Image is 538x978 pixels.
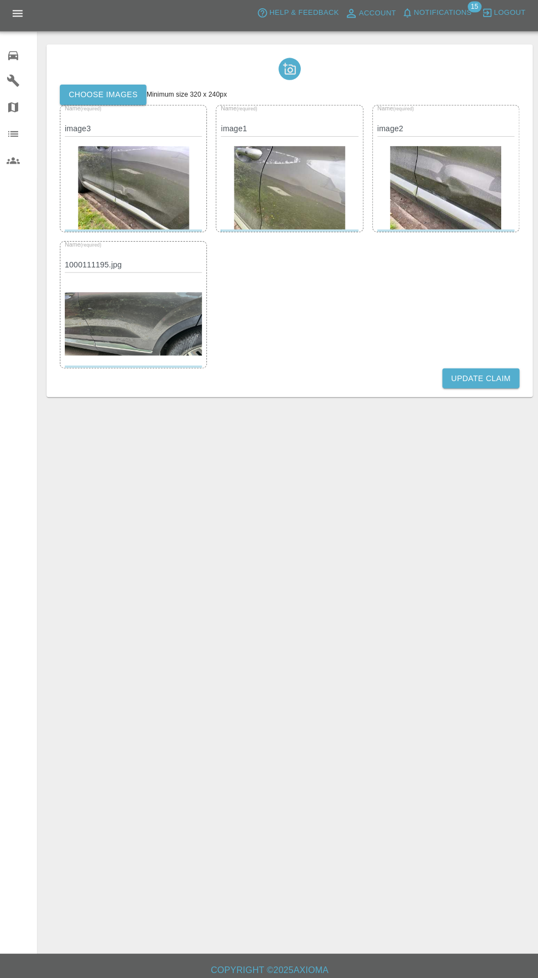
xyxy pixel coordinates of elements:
[464,5,478,16] span: 15
[268,11,337,24] span: Help & Feedback
[376,108,412,115] span: Name
[440,368,516,389] button: Update Claim
[491,11,522,24] span: Logout
[237,109,257,114] small: (required)
[357,12,394,24] span: Account
[476,9,525,26] button: Logout
[82,109,102,114] small: (required)
[7,4,33,31] button: Open drawer
[412,11,469,24] span: Notifications
[66,108,103,115] span: Name
[9,956,529,971] h6: Copyright © 2025 Axioma
[254,9,340,26] button: Help & Feedback
[397,9,472,26] button: Notifications
[221,108,257,115] span: Name
[340,9,397,26] a: Account
[391,109,411,114] small: (required)
[61,88,147,108] label: Choose images
[147,94,227,102] span: Minimum size 320 x 240px
[66,243,103,249] span: Name
[82,244,102,249] small: (required)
